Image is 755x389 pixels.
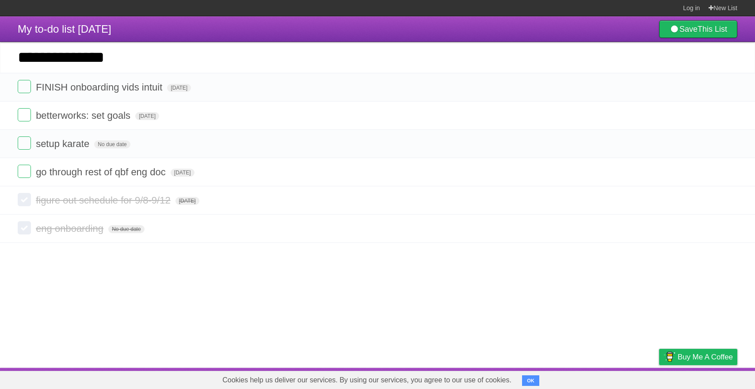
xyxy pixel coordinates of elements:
[541,370,560,387] a: About
[171,169,194,177] span: [DATE]
[682,370,737,387] a: Suggest a feature
[571,370,606,387] a: Developers
[663,349,675,364] img: Buy me a coffee
[18,136,31,150] label: Done
[18,165,31,178] label: Done
[36,82,164,93] span: FINISH onboarding vids intuit
[36,166,168,178] span: go through rest of qbf eng doc
[648,370,671,387] a: Privacy
[698,25,727,34] b: This List
[36,223,106,234] span: eng onboarding
[94,140,130,148] span: No due date
[36,138,92,149] span: setup karate
[36,110,133,121] span: betterworks: set goals
[18,221,31,234] label: Done
[18,108,31,121] label: Done
[522,375,539,386] button: OK
[135,112,159,120] span: [DATE]
[167,84,191,92] span: [DATE]
[175,197,199,205] span: [DATE]
[18,23,111,35] span: My to-do list [DATE]
[659,20,737,38] a: SaveThis List
[18,80,31,93] label: Done
[36,195,173,206] span: figure out schedule for 9/8-9/12
[678,349,733,365] span: Buy me a coffee
[18,193,31,206] label: Done
[618,370,637,387] a: Terms
[659,349,737,365] a: Buy me a coffee
[108,225,144,233] span: No due date
[214,371,520,389] span: Cookies help us deliver our services. By using our services, you agree to our use of cookies.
